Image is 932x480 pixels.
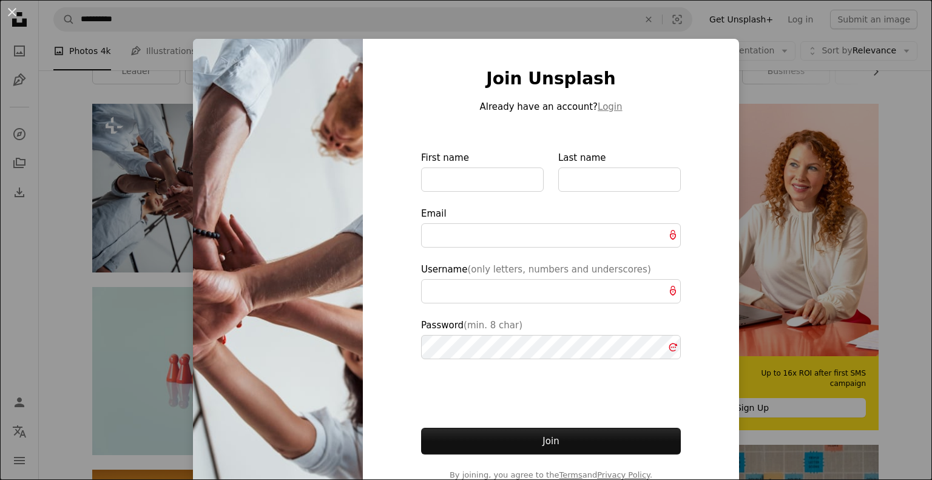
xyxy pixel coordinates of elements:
input: Username(only letters, numbers and underscores) [421,279,681,303]
button: Join [421,428,681,455]
span: (only letters, numbers and underscores) [467,264,650,275]
label: Email [421,206,681,248]
input: Password(min. 8 char) [421,335,681,359]
a: Privacy Policy [597,470,650,479]
p: Already have an account? [421,100,681,114]
input: First name [421,167,544,192]
h1: Join Unsplash [421,68,681,90]
input: Email [421,223,681,248]
button: Login [598,100,622,114]
input: Last name [558,167,681,192]
span: (min. 8 char) [464,320,522,331]
label: Last name [558,150,681,192]
label: Username [421,262,681,303]
label: Password [421,318,681,359]
label: First name [421,150,544,192]
a: Terms [559,470,582,479]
